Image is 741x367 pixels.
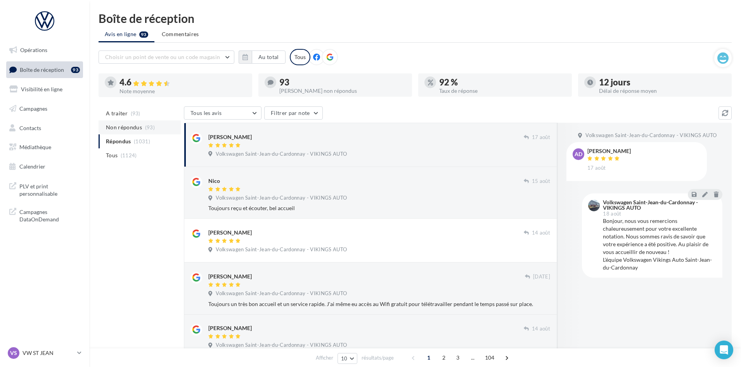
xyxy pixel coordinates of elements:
a: Médiathèque [5,139,85,155]
div: 93 [279,78,406,87]
div: Délai de réponse moyen [599,88,725,94]
button: Tous les avis [184,106,261,120]
span: AD [575,150,582,158]
a: Campagnes DataOnDemand [5,204,85,226]
div: 12 jours [599,78,725,87]
span: 2 [438,351,450,364]
span: Boîte de réception [20,66,64,73]
div: 93 [71,67,80,73]
span: Campagnes [19,105,47,112]
a: VS VW ST JEAN [6,346,83,360]
a: Boîte de réception93 [5,61,85,78]
div: Tous [290,49,310,65]
div: Boîte de réception [99,12,732,24]
span: Médiathèque [19,144,51,150]
span: Choisir un point de vente ou un code magasin [105,54,220,60]
div: [PERSON_NAME] [208,229,252,237]
button: Choisir un point de vente ou un code magasin [99,50,234,64]
div: Taux de réponse [439,88,566,94]
span: résultats/page [362,354,394,362]
span: 14 août [532,230,550,237]
a: PLV et print personnalisable [5,178,85,201]
span: Tous les avis [190,110,222,116]
span: PLV et print personnalisable [19,181,80,198]
span: 17 août [587,165,606,172]
span: Volkswagen Saint-Jean-du-Cardonnay - VIKINGS AUTO [216,151,347,158]
span: Volkswagen Saint-Jean-du-Cardonnay - VIKINGS AUTO [585,132,717,139]
span: [DATE] [533,273,550,280]
div: Open Intercom Messenger [715,341,733,359]
span: Afficher [316,354,333,362]
span: 3 [452,351,464,364]
span: 104 [482,351,498,364]
span: Tous [106,151,118,159]
div: Bonjour, nous vous remercions chaleureusement pour votre excellente notation. Nous sommes ravis d... [603,217,716,271]
button: Au total [252,50,286,64]
span: Volkswagen Saint-Jean-du-Cardonnay - VIKINGS AUTO [216,195,347,202]
div: [PERSON_NAME] [208,324,252,332]
div: Nico [208,177,220,185]
span: Non répondus [106,123,142,131]
button: Au total [239,50,286,64]
span: (1124) [121,152,137,158]
div: Toujours un très bon accueil et un service rapide. J'ai même eu accès au Wifi gratuit pour télétr... [208,300,550,308]
div: [PERSON_NAME] [587,148,631,154]
span: ... [467,351,479,364]
span: Volkswagen Saint-Jean-du-Cardonnay - VIKINGS AUTO [216,290,347,297]
span: 10 [341,355,348,362]
span: (93) [131,110,140,117]
span: VS [10,349,17,357]
div: [PERSON_NAME] [208,273,252,280]
span: 18 août [603,211,621,216]
a: Calendrier [5,158,85,175]
div: [PERSON_NAME] non répondus [279,88,406,94]
div: [PERSON_NAME] [208,133,252,141]
span: Volkswagen Saint-Jean-du-Cardonnay - VIKINGS AUTO [216,246,347,253]
button: Filtrer par note [264,106,323,120]
span: A traiter [106,110,128,117]
span: Commentaires [162,30,199,38]
div: Note moyenne [119,89,246,94]
span: 14 août [532,325,550,332]
div: Volkswagen Saint-Jean-du-Cardonnay - VIKINGS AUTO [603,200,715,210]
a: Contacts [5,120,85,136]
a: Opérations [5,42,85,58]
span: 17 août [532,134,550,141]
span: Visibilité en ligne [21,86,62,92]
span: Calendrier [19,163,45,170]
a: Visibilité en ligne [5,81,85,97]
span: 15 août [532,178,550,185]
a: Campagnes [5,101,85,117]
div: 4.6 [119,78,246,87]
div: 92 % [439,78,566,87]
div: Toujours reçu et écouter, bel accueil [208,204,550,212]
span: Contacts [19,124,41,131]
span: Opérations [20,47,47,53]
span: 1 [422,351,435,364]
span: (93) [145,124,155,130]
p: VW ST JEAN [23,349,74,357]
span: Campagnes DataOnDemand [19,207,80,223]
span: Volkswagen Saint-Jean-du-Cardonnay - VIKINGS AUTO [216,342,347,349]
button: 10 [338,353,357,364]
